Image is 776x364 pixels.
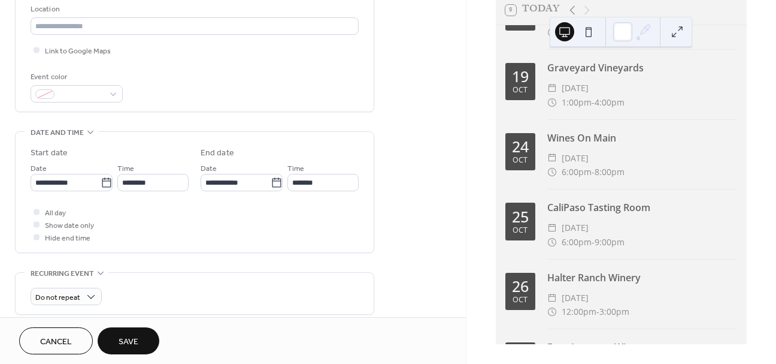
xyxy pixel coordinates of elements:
[562,95,592,110] span: 1:00pm
[592,235,595,249] span: -
[31,127,84,139] span: Date and time
[596,305,599,319] span: -
[45,45,111,58] span: Link to Google Maps
[513,86,528,94] div: Oct
[31,3,356,16] div: Location
[547,81,557,95] div: ​
[117,163,134,175] span: Time
[513,157,528,164] div: Oct
[513,227,528,234] div: Oct
[201,147,234,160] div: End date
[31,147,68,160] div: Start date
[547,340,737,354] div: Four Lanterns Winery
[512,139,529,154] div: 24
[45,219,94,232] span: Show date only
[562,81,589,95] span: [DATE]
[547,200,737,215] div: CaliPaso Tasting Room
[547,305,557,319] div: ​
[595,165,625,179] span: 8:00pm
[599,305,629,319] span: 3:00pm
[512,69,529,84] div: 19
[35,291,80,305] span: Do not repeat
[547,291,557,305] div: ​
[547,221,557,235] div: ​
[595,95,625,110] span: 4:00pm
[547,25,557,40] div: ​
[547,95,557,110] div: ​
[547,235,557,249] div: ​
[119,336,138,348] span: Save
[547,131,737,145] div: Wines On Main
[19,327,93,354] button: Cancel
[512,209,529,224] div: 25
[547,270,737,285] div: Halter Ranch Winery
[595,235,625,249] span: 9:00pm
[562,305,596,319] span: 12:00pm
[31,71,120,83] div: Event color
[98,327,159,354] button: Save
[592,165,595,179] span: -
[562,235,592,249] span: 6:00pm
[592,95,595,110] span: -
[547,151,557,166] div: ​
[287,163,304,175] span: Time
[513,296,528,304] div: Oct
[562,151,589,166] span: [DATE]
[31,163,47,175] span: Date
[201,163,217,175] span: Date
[45,207,66,219] span: All day
[547,61,737,75] div: Graveyard Vineyards
[547,165,557,179] div: ​
[40,336,72,348] span: Cancel
[562,291,589,305] span: [DATE]
[512,279,529,294] div: 26
[562,221,589,235] span: [DATE]
[562,165,592,179] span: 6:00pm
[31,267,94,280] span: Recurring event
[45,232,90,245] span: Hide end time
